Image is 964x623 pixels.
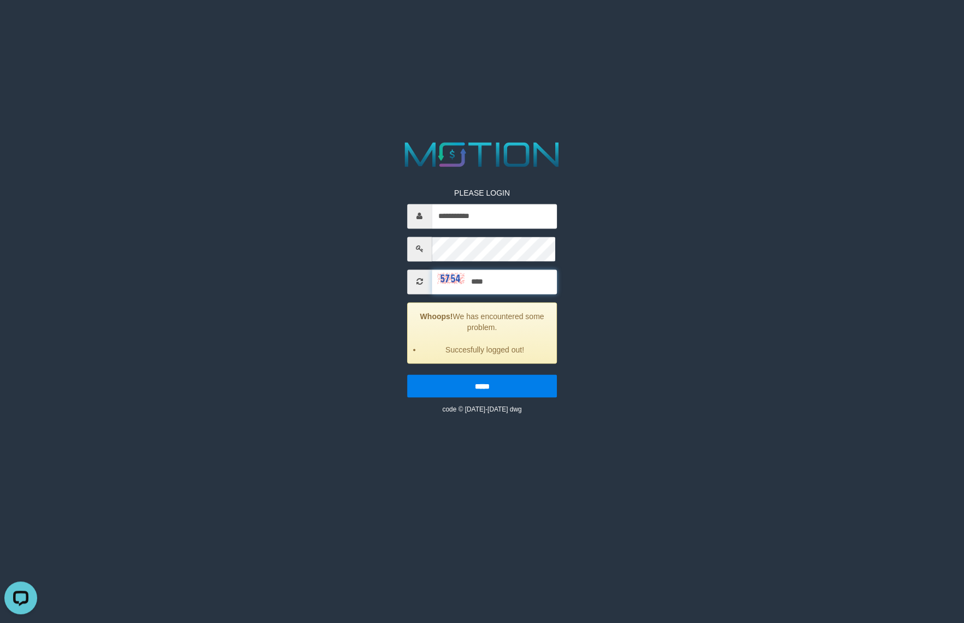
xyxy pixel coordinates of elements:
[437,273,465,284] img: captcha
[421,344,548,355] li: Succesfully logged out!
[407,187,557,198] p: PLEASE LOGIN
[407,302,557,363] div: We has encountered some problem.
[4,4,37,37] button: Open LiveChat chat widget
[420,312,453,321] strong: Whoops!
[398,138,567,171] img: MOTION_logo.png
[442,405,521,413] small: code © [DATE]-[DATE] dwg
